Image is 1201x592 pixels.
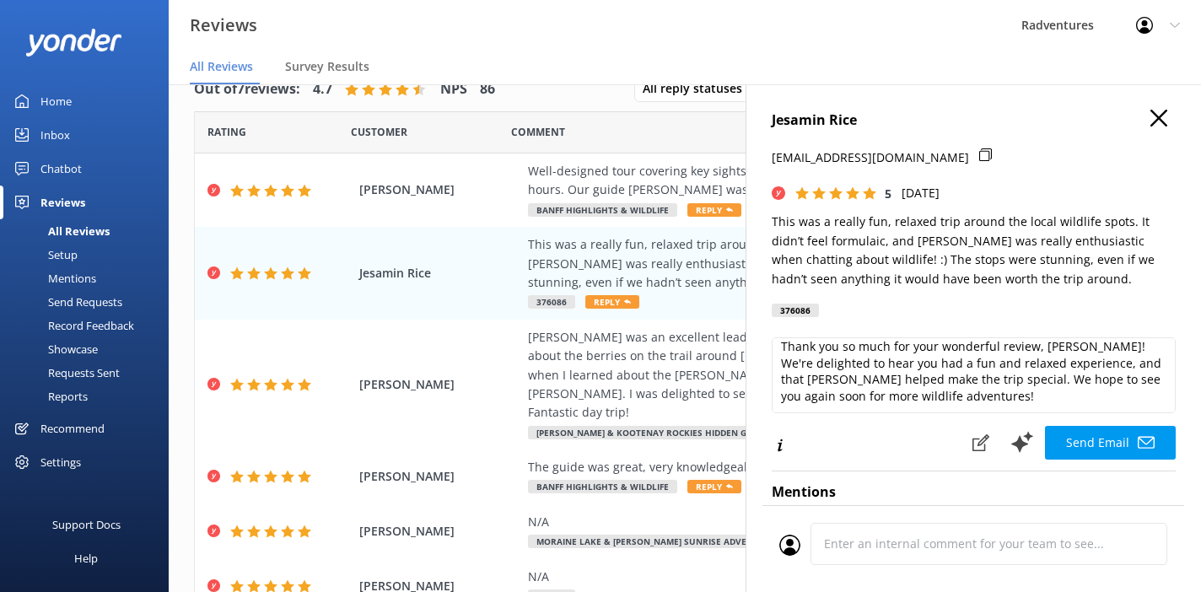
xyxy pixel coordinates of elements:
[10,385,169,408] a: Reports
[40,152,82,186] div: Chatbot
[74,541,98,575] div: Help
[40,412,105,445] div: Recommend
[359,467,520,486] span: [PERSON_NAME]
[10,266,169,290] a: Mentions
[359,375,520,394] span: [PERSON_NAME]
[10,337,169,361] a: Showcase
[207,124,246,140] span: Date
[528,328,1061,422] div: [PERSON_NAME] was an excellent leader of our little mixed crew! I truly enjoyed learning about th...
[1150,110,1167,128] button: Close
[772,337,1176,413] textarea: Thank you so much for your wonderful review, [PERSON_NAME]! We're delighted to hear you had a fun...
[1045,426,1176,460] button: Send Email
[10,266,96,290] div: Mentions
[40,118,70,152] div: Inbox
[52,508,121,541] div: Support Docs
[10,243,78,266] div: Setup
[313,78,332,100] h4: 4.7
[10,290,169,314] a: Send Requests
[528,568,1061,586] div: N/A
[902,184,940,202] p: [DATE]
[10,243,169,266] a: Setup
[779,535,800,556] img: user_profile.svg
[10,361,120,385] div: Requests Sent
[480,78,495,100] h4: 86
[25,29,122,57] img: yonder-white-logo.png
[687,203,741,217] span: Reply
[528,480,677,493] span: Banff Highlights & Wildlife
[10,337,98,361] div: Showcase
[10,219,169,243] a: All Reviews
[772,482,1176,503] h4: Mentions
[10,314,134,337] div: Record Feedback
[40,186,85,219] div: Reviews
[687,480,741,493] span: Reply
[772,304,819,317] div: 376086
[190,58,253,75] span: All Reviews
[528,295,575,309] span: 376086
[285,58,369,75] span: Survey Results
[194,78,300,100] h4: Out of 7 reviews:
[40,445,81,479] div: Settings
[643,79,752,98] span: All reply statuses
[40,84,72,118] div: Home
[528,458,1061,476] div: The guide was great, very knowledgeable and saw some great spots and wildlife
[359,264,520,283] span: Jesamin Rice
[359,522,520,541] span: [PERSON_NAME]
[585,295,639,309] span: Reply
[528,535,784,548] span: Moraine Lake & [PERSON_NAME] Sunrise Adventure
[511,124,565,140] span: Question
[10,314,169,337] a: Record Feedback
[359,180,520,199] span: [PERSON_NAME]
[885,186,891,202] span: 5
[528,203,677,217] span: Banff Highlights & Wildlife
[440,78,467,100] h4: NPS
[351,124,407,140] span: Date
[10,219,110,243] div: All Reviews
[528,162,1061,200] div: Well-designed tour covering key sights in and around [GEOGRAPHIC_DATA] in three compact hours. Ou...
[772,110,1176,132] h4: Jesamin Rice
[190,12,257,39] h3: Reviews
[10,290,122,314] div: Send Requests
[772,213,1176,288] p: This was a really fun, relaxed trip around the local wildlife spots. It didn’t feel formulaic, an...
[10,361,169,385] a: Requests Sent
[528,426,827,439] span: [PERSON_NAME] & Kootenay Rockies Hidden Gems Adventure
[772,148,969,167] p: [EMAIL_ADDRESS][DOMAIN_NAME]
[528,513,1061,531] div: N/A
[528,235,1061,292] div: This was a really fun, relaxed trip around the local wildlife spots. It didn’t feel formulaic, an...
[10,385,88,408] div: Reports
